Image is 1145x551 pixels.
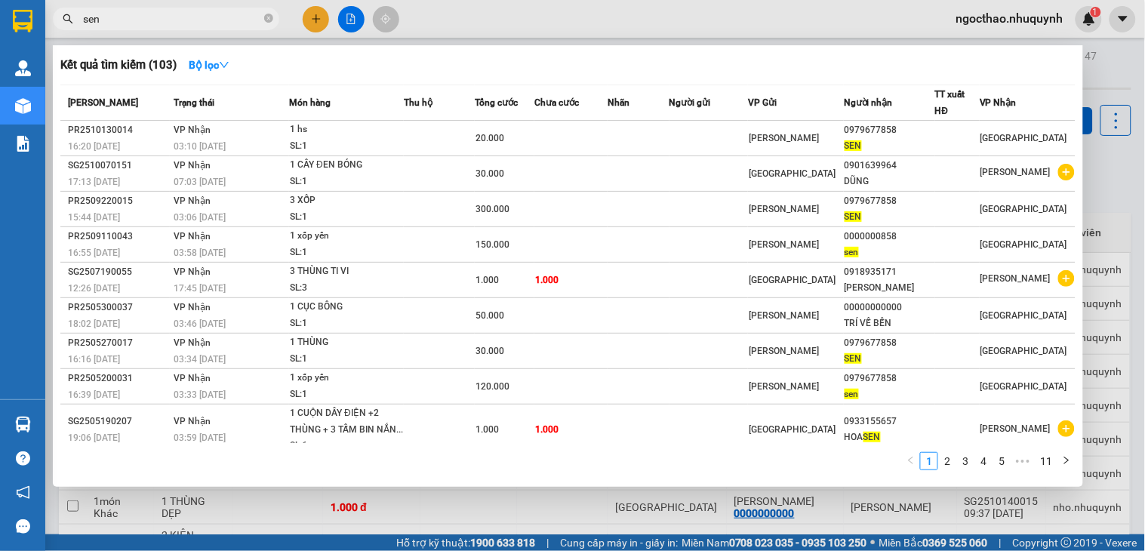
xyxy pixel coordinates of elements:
span: right [1062,456,1071,465]
div: 1 CỤC BÔNG [290,299,403,316]
a: 3 [957,453,974,469]
span: [GEOGRAPHIC_DATA] [749,275,836,285]
div: SL: 1 [290,351,403,368]
span: sen [845,389,859,399]
a: 1 [921,453,937,469]
span: VP Nhận [174,266,211,277]
span: Nhãn [608,97,629,108]
span: 03:06 [DATE] [174,212,226,223]
div: 1 xốp yến [290,370,403,386]
span: Trạng thái [174,97,214,108]
div: 1 CÂY ĐEN BÓNG [290,157,403,174]
a: 5 [993,453,1010,469]
span: [GEOGRAPHIC_DATA] [980,381,1067,392]
div: PR2509220015 [68,193,169,209]
button: right [1057,452,1076,470]
span: [GEOGRAPHIC_DATA] [980,204,1067,214]
span: 19:06 [DATE] [68,432,120,443]
span: [PERSON_NAME] [749,310,819,321]
span: question-circle [16,451,30,466]
span: 150.000 [476,239,509,250]
span: [PERSON_NAME] [749,381,819,392]
div: PR2509110043 [68,229,169,245]
img: logo-vxr [13,10,32,32]
div: 0979677858 [845,335,934,351]
img: warehouse-icon [15,98,31,114]
a: 11 [1036,453,1057,469]
div: 0979677858 [845,371,934,386]
span: [PERSON_NAME] [980,167,1051,177]
span: 16:55 [DATE] [68,248,120,258]
img: solution-icon [15,136,31,152]
span: 30.000 [476,346,504,356]
span: VP Nhận [174,416,211,426]
span: 16:20 [DATE] [68,141,120,152]
strong: Bộ lọc [189,59,229,71]
div: 1 CUỘN DÂY ĐIỆN +2 THÙNG + 3 TẤM BIN NẮN... [290,405,403,438]
span: [PERSON_NAME] [980,273,1051,284]
div: 1 hs [290,122,403,138]
span: 300.000 [476,204,509,214]
div: PR2505300037 [68,300,169,316]
span: VP Nhận [174,231,211,242]
li: 2 [938,452,956,470]
span: 16:16 [DATE] [68,354,120,365]
span: plus-circle [1058,164,1075,180]
li: Next 5 Pages [1011,452,1035,470]
span: VP Nhận [980,97,1017,108]
div: PR2510130014 [68,122,169,138]
div: HOA [845,429,934,445]
span: 12:26 [DATE] [68,283,120,294]
span: ••• [1011,452,1035,470]
span: 03:33 [DATE] [174,389,226,400]
li: 11 [1035,452,1057,470]
span: [PERSON_NAME] [68,97,138,108]
span: 17:13 [DATE] [68,177,120,187]
span: Thu hộ [404,97,432,108]
span: [GEOGRAPHIC_DATA] [980,239,1067,250]
a: 4 [975,453,992,469]
div: DŨNG [845,174,934,189]
span: [GEOGRAPHIC_DATA] [980,310,1067,321]
div: SL: 1 [290,386,403,403]
span: SEN [845,353,862,364]
div: 0918935171 [845,264,934,280]
span: SEN [845,140,862,151]
span: plus-circle [1058,420,1075,437]
span: 07:03 [DATE] [174,177,226,187]
img: warehouse-icon [15,60,31,76]
span: close-circle [264,12,273,26]
li: Previous Page [902,452,920,470]
div: PR2505200031 [68,371,169,386]
span: notification [16,485,30,500]
li: 4 [974,452,993,470]
span: SEN [845,211,862,222]
span: VP Nhận [174,373,211,383]
span: sen [845,247,859,257]
span: 15:44 [DATE] [68,212,120,223]
span: Món hàng [289,97,331,108]
button: Bộ lọcdown [177,53,242,77]
span: 1.000 [535,275,559,285]
div: 00000000000 [845,300,934,316]
div: 1 xốp yến [290,228,403,245]
span: Người gửi [669,97,711,108]
span: left [906,456,916,465]
div: SG2507190055 [68,264,169,280]
span: [GEOGRAPHIC_DATA] [749,424,836,435]
div: SL: 3 [290,280,403,297]
span: 120.000 [476,381,509,392]
div: SL: 1 [290,209,403,226]
div: SL: 1 [290,316,403,332]
div: SL: 1 [290,245,403,261]
div: 3 XỐP [290,192,403,209]
span: 20.000 [476,133,504,143]
p: VP [GEOGRAPHIC_DATA]: [6,54,220,91]
span: SEN [863,432,881,442]
div: SG2510070151 [68,158,169,174]
span: [GEOGRAPHIC_DATA] [980,133,1067,143]
span: VP Nhận [174,302,211,312]
span: 18:02 [DATE] [68,319,120,329]
div: 1 THÙNG [290,334,403,351]
li: Next Page [1057,452,1076,470]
